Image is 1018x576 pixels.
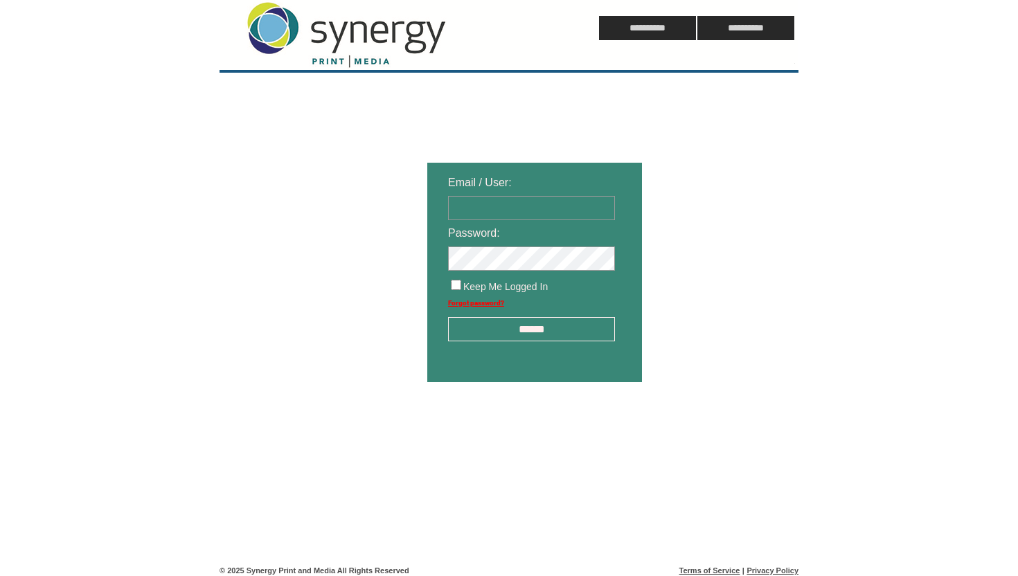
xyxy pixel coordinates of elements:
a: Forgot password? [448,299,504,307]
span: © 2025 Synergy Print and Media All Rights Reserved [220,566,409,575]
span: Password: [448,227,500,239]
span: Email / User: [448,177,512,188]
span: Keep Me Logged In [463,281,548,292]
img: transparent.png [682,417,751,434]
a: Privacy Policy [747,566,798,575]
span: | [742,566,744,575]
a: Terms of Service [679,566,740,575]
